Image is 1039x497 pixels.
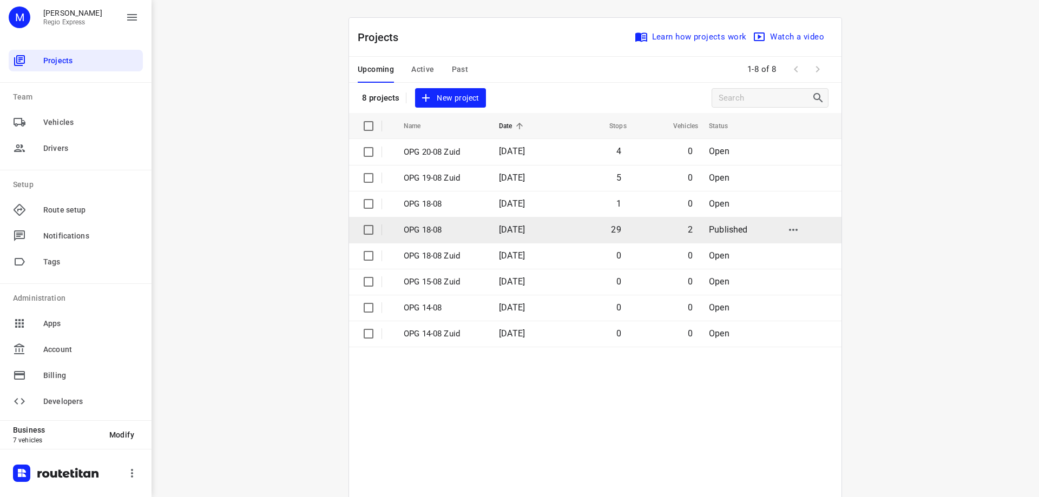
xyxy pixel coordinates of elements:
[9,6,30,28] div: M
[499,250,525,261] span: [DATE]
[9,390,143,412] div: Developers
[709,302,729,313] span: Open
[812,91,828,104] div: Search
[43,230,139,242] span: Notifications
[13,436,101,444] p: 7 vehicles
[9,225,143,247] div: Notifications
[9,365,143,386] div: Billing
[404,146,483,158] p: OPG 20-08 Zuid
[499,276,525,287] span: [DATE]
[404,198,483,210] p: OPG 18-08
[43,256,139,268] span: Tags
[43,204,139,216] span: Route setup
[709,120,742,132] span: Status
[13,91,143,103] p: Team
[43,344,139,355] span: Account
[43,370,139,381] span: Billing
[404,250,483,262] p: OPG 18-08 Zuid
[616,276,621,287] span: 0
[688,146,693,156] span: 0
[404,328,483,340] p: OPG 14-08 Zuid
[13,426,101,434] p: Business
[101,425,143,445] button: Modify
[719,90,812,107] input: Search projects
[499,146,525,156] span: [DATE]
[452,63,469,76] span: Past
[362,93,399,103] p: 8 projects
[404,276,483,288] p: OPG 15-08 Zuid
[785,58,807,80] span: Previous Page
[9,137,143,159] div: Drivers
[9,111,143,133] div: Vehicles
[9,199,143,221] div: Route setup
[43,55,139,67] span: Projects
[404,302,483,314] p: OPG 14-08
[688,198,693,209] span: 0
[709,328,729,339] span: Open
[616,198,621,209] span: 1
[807,58,828,80] span: Next Page
[43,396,139,407] span: Developers
[109,430,134,439] span: Modify
[688,224,693,235] span: 2
[43,143,139,154] span: Drivers
[358,63,394,76] span: Upcoming
[411,63,434,76] span: Active
[616,173,621,183] span: 5
[688,328,693,339] span: 0
[43,117,139,128] span: Vehicles
[358,29,407,45] p: Projects
[404,224,483,236] p: OPG 18-08
[43,18,102,26] p: Regio Express
[688,276,693,287] span: 0
[616,146,621,156] span: 4
[611,224,621,235] span: 29
[709,198,729,209] span: Open
[404,172,483,184] p: OPG 19-08 Zuid
[743,58,781,81] span: 1-8 of 8
[13,293,143,304] p: Administration
[422,91,479,105] span: New project
[709,146,729,156] span: Open
[9,251,143,273] div: Tags
[499,302,525,313] span: [DATE]
[9,339,143,360] div: Account
[404,120,435,132] span: Name
[499,198,525,209] span: [DATE]
[688,173,693,183] span: 0
[709,173,729,183] span: Open
[9,50,143,71] div: Projects
[43,318,139,329] span: Apps
[499,224,525,235] span: [DATE]
[709,250,729,261] span: Open
[616,328,621,339] span: 0
[616,302,621,313] span: 0
[13,179,143,190] p: Setup
[9,313,143,334] div: Apps
[709,276,729,287] span: Open
[499,173,525,183] span: [DATE]
[499,328,525,339] span: [DATE]
[499,120,527,132] span: Date
[688,302,693,313] span: 0
[43,9,102,17] p: Max Bisseling
[616,250,621,261] span: 0
[709,224,748,235] span: Published
[415,88,485,108] button: New project
[688,250,693,261] span: 0
[659,120,698,132] span: Vehicles
[595,120,627,132] span: Stops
